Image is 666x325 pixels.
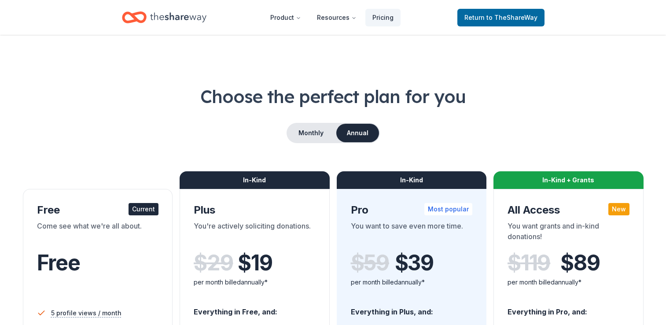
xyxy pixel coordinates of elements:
div: In-Kind + Grants [493,171,644,189]
span: 5 profile views / month [51,308,121,318]
div: Most popular [424,203,472,215]
nav: Main [263,7,401,28]
div: per month billed annually* [351,277,473,288]
div: Everything in Free, and: [194,299,316,318]
a: Home [122,7,206,28]
div: Pro [351,203,473,217]
div: Everything in Pro, and: [508,299,629,318]
button: Product [263,9,308,26]
span: $ 19 [238,251,272,275]
a: Returnto TheShareWay [457,9,545,26]
div: Plus [194,203,316,217]
div: per month billed annually* [194,277,316,288]
span: $ 89 [560,251,600,275]
span: to TheShareWay [486,14,537,21]
a: Pricing [365,9,401,26]
div: Free [37,203,159,217]
div: You're actively soliciting donations. [194,221,316,245]
button: Monthly [287,124,335,142]
div: In-Kind [180,171,330,189]
button: Annual [336,124,379,142]
div: You want to save even more time. [351,221,473,245]
span: Return [464,12,537,23]
div: per month billed annually* [508,277,629,288]
div: All Access [508,203,629,217]
span: Free [37,250,80,276]
button: Resources [310,9,364,26]
div: Everything in Plus, and: [351,299,473,318]
span: $ 39 [395,251,434,275]
div: New [608,203,629,215]
h1: Choose the perfect plan for you [21,84,645,109]
div: Current [129,203,158,215]
div: Come see what we're all about. [37,221,159,245]
div: You want grants and in-kind donations! [508,221,629,245]
div: In-Kind [337,171,487,189]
